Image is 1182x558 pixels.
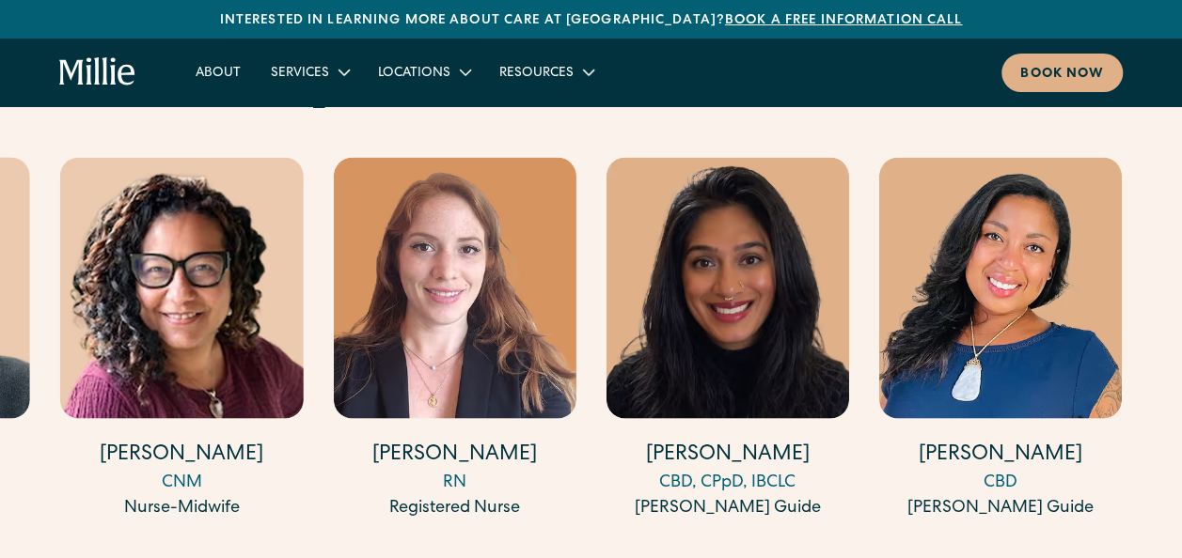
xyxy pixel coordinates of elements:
[484,56,607,87] div: Resources
[60,157,303,520] a: [PERSON_NAME]CNMNurse-Midwife
[333,495,575,520] div: Registered Nurse
[879,470,1122,495] div: CBD
[333,470,575,495] div: RN
[879,441,1122,470] h4: [PERSON_NAME]
[499,64,574,84] div: Resources
[1020,65,1104,85] div: Book now
[333,157,575,523] div: 15 / 17
[607,157,849,520] a: [PERSON_NAME]CBD, CPpD, IBCLC[PERSON_NAME] Guide
[256,56,363,87] div: Services
[60,470,303,495] div: CNM
[607,157,849,523] div: 16 / 17
[181,56,256,87] a: About
[271,64,329,84] div: Services
[363,56,484,87] div: Locations
[879,157,1122,523] div: 17 / 17
[607,441,849,470] h4: [PERSON_NAME]
[879,495,1122,520] div: [PERSON_NAME] Guide
[59,57,135,87] a: home
[333,441,575,470] h4: [PERSON_NAME]
[725,14,962,27] a: Book a free information call
[60,495,303,520] div: Nurse-Midwife
[879,157,1122,520] a: [PERSON_NAME]CBD[PERSON_NAME] Guide
[1001,54,1123,92] a: Book now
[607,470,849,495] div: CBD, CPpD, IBCLC
[60,157,303,523] div: 14 / 17
[378,64,450,84] div: Locations
[333,157,575,520] a: [PERSON_NAME]RNRegistered Nurse
[60,441,303,470] h4: [PERSON_NAME]
[607,495,849,520] div: [PERSON_NAME] Guide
